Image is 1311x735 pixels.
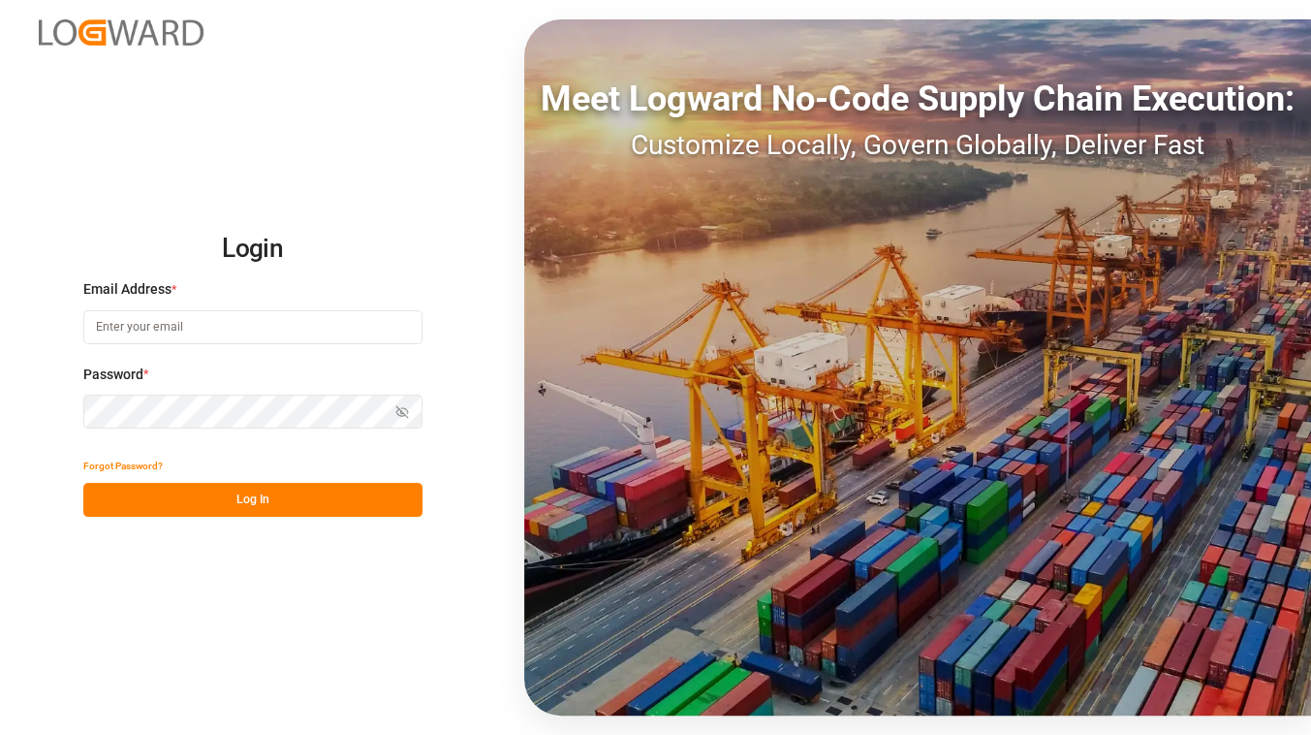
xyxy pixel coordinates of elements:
[83,310,422,344] input: Enter your email
[83,279,172,300] span: Email Address
[39,19,203,46] img: Logward_new_orange.png
[83,449,163,483] button: Forgot Password?
[83,365,143,385] span: Password
[524,125,1311,166] div: Customize Locally, Govern Globally, Deliver Fast
[524,73,1311,125] div: Meet Logward No-Code Supply Chain Execution:
[83,483,422,517] button: Log In
[83,218,422,280] h2: Login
